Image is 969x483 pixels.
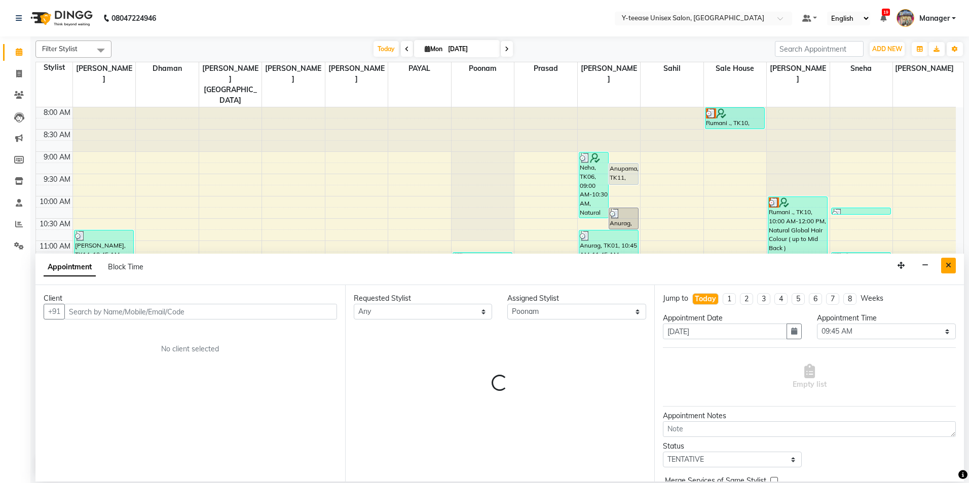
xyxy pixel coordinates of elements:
span: Sahil [641,62,703,75]
span: [PERSON_NAME] [578,62,641,86]
div: Jump to [663,293,688,304]
div: Appointment Notes [663,411,956,421]
b: 08047224946 [111,4,156,32]
button: ADD NEW [870,42,905,56]
div: 10:30 AM [38,219,72,229]
div: Status [663,441,802,452]
div: 8:00 AM [42,107,72,118]
li: 5 [792,293,805,305]
div: Requested Stylist [354,293,493,304]
div: Appointment Date [663,313,802,324]
div: Weeks [861,293,883,304]
div: No client selected [68,344,313,354]
a: 19 [880,14,886,23]
span: Today [374,41,399,57]
span: Poonam [452,62,514,75]
span: [PERSON_NAME] [73,62,136,86]
span: Prasad [514,62,577,75]
div: Abhishek, TK05, 11:15 AM-01:45 PM, O3+Facial,Detan Face & Neck [453,253,512,363]
div: Stylist [36,62,72,73]
div: Appointment Time [817,313,956,324]
div: Anurag, TK01, 10:45 AM-11:45 AM, Design Shaving ( Men ),Seniour Hair Cut with Wash ( Men ) [579,230,638,273]
li: 2 [740,293,753,305]
div: 9:00 AM [42,152,72,163]
img: logo [26,4,95,32]
li: 6 [809,293,822,305]
li: 4 [774,293,788,305]
img: Manager [897,9,914,27]
div: 9:30 AM [42,174,72,185]
span: Manager [919,13,950,24]
span: Sale House [704,62,767,75]
input: yyyy-mm-dd [663,324,787,339]
input: Search by Name/Mobile/Email/Code [64,304,337,319]
span: Filter Stylist [42,45,78,53]
div: Client [44,293,337,304]
div: 11:00 AM [38,241,72,252]
li: 1 [723,293,736,305]
div: Vandana , TK17, 11:15 AM-11:30 AM, Roll on full arms [832,253,890,262]
span: 19 [882,9,890,16]
span: [PERSON_NAME] [767,62,830,86]
input: 2025-09-01 [445,42,496,57]
span: Empty list [793,364,827,390]
span: Sneha [830,62,893,75]
button: Close [941,258,956,273]
span: [PERSON_NAME] [262,62,325,86]
div: 10:00 AM [38,196,72,207]
span: [PERSON_NAME] [893,62,956,75]
span: [PERSON_NAME][GEOGRAPHIC_DATA] [199,62,262,107]
div: Assigned Stylist [507,293,646,304]
li: 3 [757,293,770,305]
div: Anupama, TK11, 09:15 AM-09:45 AM, Seniour [DEMOGRAPHIC_DATA] Hair Cut Without wash [609,164,638,184]
span: Appointment [44,258,96,276]
div: 8:30 AM [42,130,72,140]
span: Block Time [108,262,143,271]
span: Mon [422,45,445,53]
div: Rumani ., TK10, 08:00 AM-08:30 AM, Natural Global Hair Colour ( up to Mid Back ) [DEMOGRAPHIC_DATA] [705,108,764,129]
span: [PERSON_NAME] [325,62,388,86]
div: Anurag, TK01, 10:15 AM-10:25 AM, Eyebrows [832,208,890,214]
input: Search Appointment [775,41,864,57]
div: Anurag, TK01, 10:15 AM-10:45 AM, Seniour [DEMOGRAPHIC_DATA] Hair Cut Without wash [609,208,638,229]
span: Dhaman [136,62,199,75]
div: [PERSON_NAME], TK14, 10:45 AM-11:45 AM, Protein Spa [DEMOGRAPHIC_DATA] [74,230,133,273]
div: Today [695,294,716,304]
div: Rumani ., TK10, 10:00 AM-12:00 PM, Natural Global Hair Colour ( up to Mid Back ) [DEMOGRAPHIC_DATA] [768,197,827,285]
span: ADD NEW [872,45,902,53]
div: Neha, TK06, 09:00 AM-10:30 AM, Natural Global Hair Colour ( up to Mid Back ) [DEMOGRAPHIC_DATA] [579,152,608,218]
button: +91 [44,304,65,319]
li: 7 [826,293,839,305]
li: 8 [843,293,856,305]
span: PAYAL [388,62,451,75]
